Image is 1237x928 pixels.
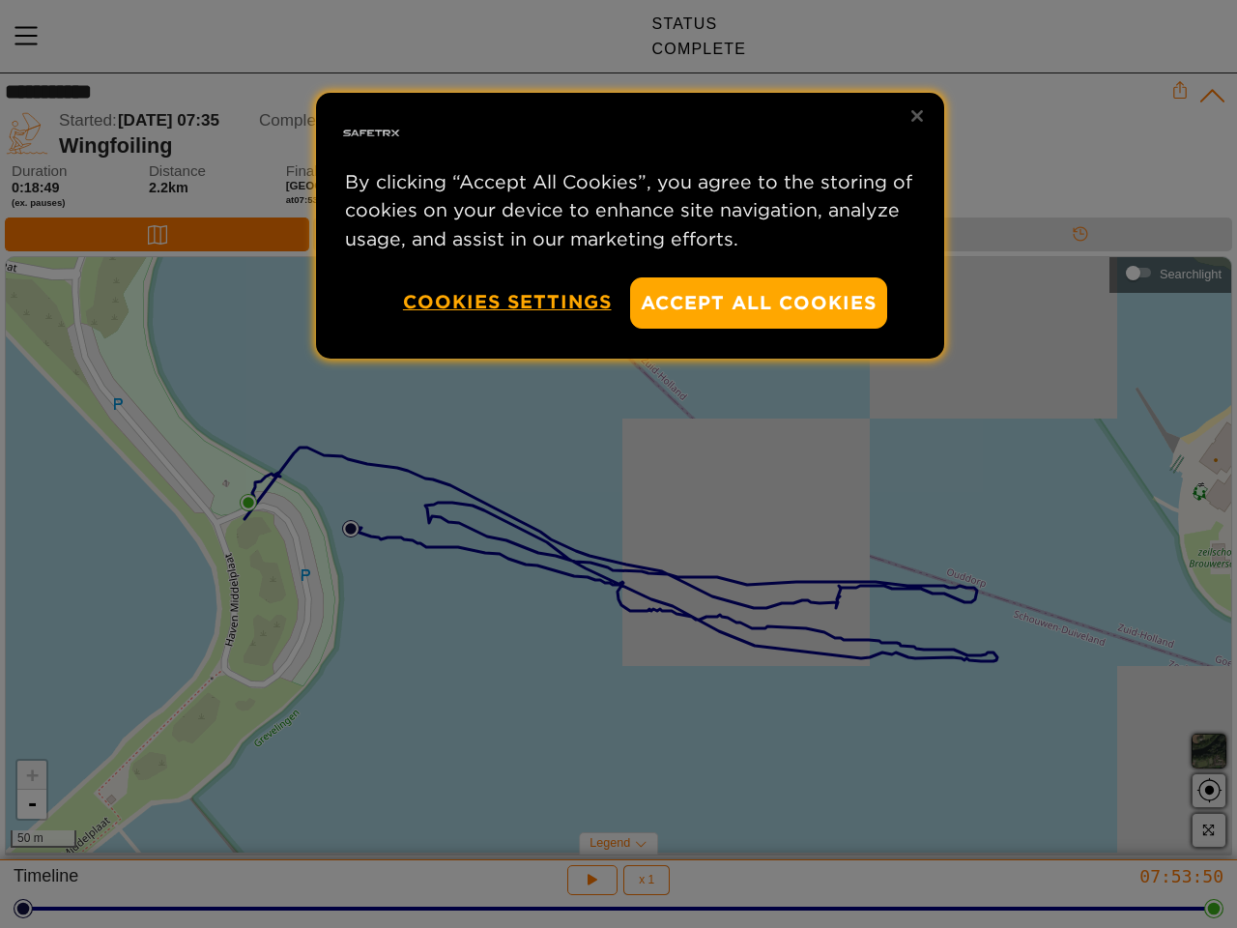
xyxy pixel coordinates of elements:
[345,168,915,253] p: By clicking “Accept All Cookies”, you agree to the storing of cookies on your device to enhance s...
[630,277,887,329] button: Accept All Cookies
[896,95,938,137] button: Close
[403,277,612,327] button: Cookies Settings
[340,102,402,164] img: Safe Tracks
[316,93,944,359] div: Privacy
